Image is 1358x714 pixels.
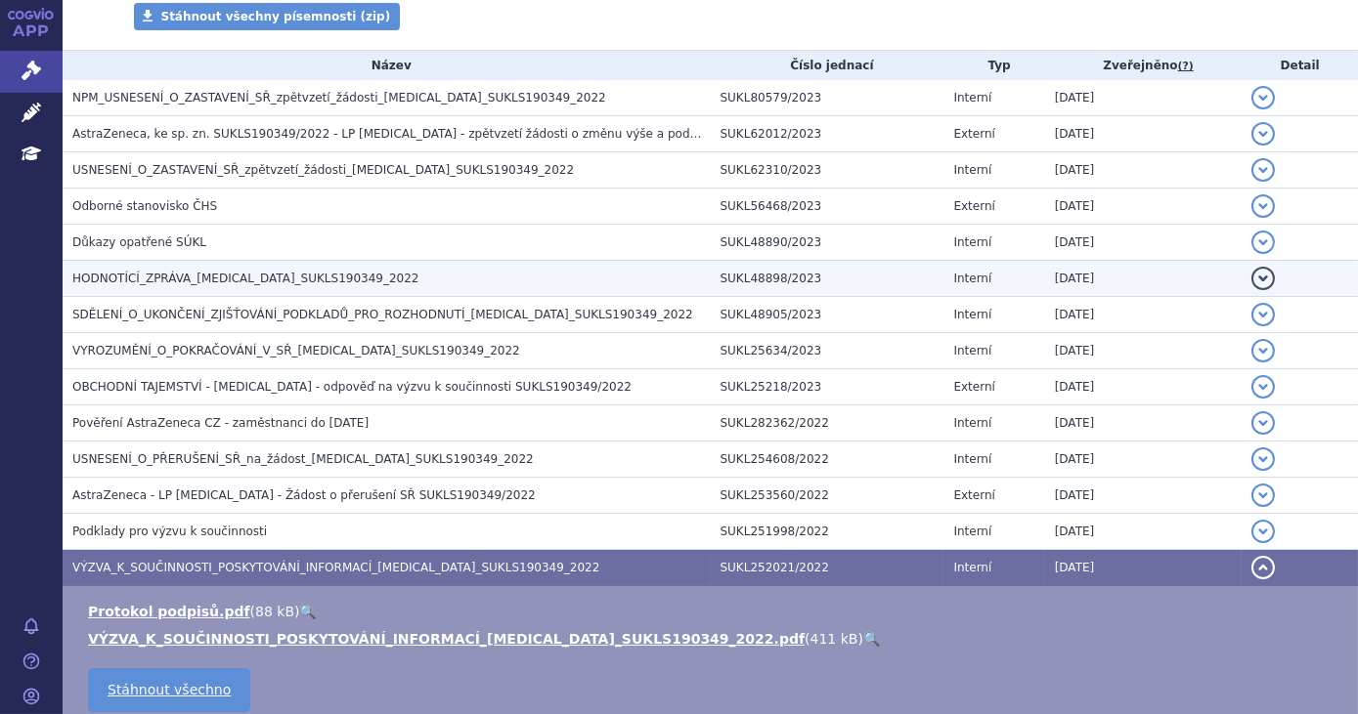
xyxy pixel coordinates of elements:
[1251,267,1275,290] button: detail
[1251,411,1275,435] button: detail
[72,344,520,357] span: VYROZUMĚNÍ_O_POKRAČOVÁNÍ_V_SŘ_CALQUENCE_SUKLS190349_2022
[1251,303,1275,326] button: detail
[953,416,991,430] span: Interní
[72,561,599,574] span: VÝZVA_K_SOUČINNOSTI_POSKYTOVÁNÍ_INFORMACÍ_CALQUENCE_SUKLS190349_2022
[953,344,991,357] span: Interní
[1045,297,1243,333] td: [DATE]
[72,127,771,141] span: AstraZeneca, ke sp. zn. SUKLS190349/2022 - LP CALQUENCE - zpětvzetí žádosti o změnu výše a podmín...
[711,297,944,333] td: SUKL48905/2023
[711,478,944,514] td: SUKL253560/2022
[711,441,944,478] td: SUKL254608/2022
[1251,483,1275,507] button: detail
[88,631,805,647] a: VÝZVA_K_SOUČINNOSTI_POSKYTOVÁNÍ_INFORMACÍ_[MEDICAL_DATA]_SUKLS190349_2022.pdf
[711,333,944,369] td: SUKL25634/2023
[1251,447,1275,471] button: detail
[134,3,401,30] a: Stáhnout všechny písemnosti (zip)
[72,272,419,285] span: HODNOTÍCÍ_ZPRÁVA_CALQUENCE_SUKLS190349_2022
[953,199,994,213] span: Externí
[72,380,632,394] span: OBCHODNÍ TAJEMSTVÍ - CALQUENCE - odpověď na výzvu k součinnosti SUKLS190349/2022
[711,514,944,550] td: SUKL251998/2022
[1045,441,1243,478] td: [DATE]
[1251,231,1275,254] button: detail
[1045,261,1243,297] td: [DATE]
[72,525,267,538] span: Podklady pro výzvu k součinnosti
[1251,122,1275,146] button: detail
[1045,80,1243,116] td: [DATE]
[1251,194,1275,218] button: detail
[711,225,944,261] td: SUKL48890/2023
[1242,51,1358,80] th: Detail
[953,488,994,502] span: Externí
[1045,152,1243,189] td: [DATE]
[1251,556,1275,579] button: detail
[943,51,1044,80] th: Typ
[72,199,217,213] span: Odborné stanovisko ČHS
[72,91,606,105] span: NPM_USNESENÍ_O_ZASTAVENÍ_SŘ_zpětvzetí_žádosti_CALQUENCE_SUKLS190349_2022
[72,452,534,466] span: USNESENÍ_O_PŘERUŠENÍ_SŘ_na_žádost_CALQUENCE_SUKLS190349_2022
[810,631,858,647] span: 411 kB
[88,668,250,712] a: Stáhnout všechno
[711,51,944,80] th: Číslo jednací
[255,604,294,619] span: 88 kB
[863,631,880,647] a: 🔍
[711,550,944,586] td: SUKL252021/2022
[72,163,574,177] span: USNESENÍ_O_ZASTAVENÍ_SŘ_zpětvzetí_žádosti_CALQUENCE_SUKLS190349_2022
[161,10,391,23] span: Stáhnout všechny písemnosti (zip)
[1251,158,1275,182] button: detail
[1045,478,1243,514] td: [DATE]
[1045,51,1243,80] th: Zveřejněno
[72,416,369,430] span: Pověření AstraZeneca CZ - zaměstnanci do 31.12.2023
[953,452,991,466] span: Interní
[1045,550,1243,586] td: [DATE]
[953,380,994,394] span: Externí
[1178,60,1194,73] abbr: (?)
[711,261,944,297] td: SUKL48898/2023
[299,604,316,619] a: 🔍
[88,629,1338,649] li: ( )
[711,80,944,116] td: SUKL80579/2023
[1045,189,1243,225] td: [DATE]
[1045,333,1243,369] td: [DATE]
[1251,375,1275,399] button: detail
[953,127,994,141] span: Externí
[72,308,693,321] span: SDĚLENÍ_O_UKONČENÍ_ZJIŠŤOVÁNÍ_PODKLADŮ_PRO_ROZHODNUTÍ_CALQUENCE_SUKLS190349_2022
[953,308,991,321] span: Interní
[63,51,711,80] th: Název
[1045,116,1243,152] td: [DATE]
[1045,405,1243,441] td: [DATE]
[1045,514,1243,550] td: [DATE]
[711,369,944,405] td: SUKL25218/2023
[1251,339,1275,362] button: detail
[953,525,991,538] span: Interní
[1045,369,1243,405] td: [DATE]
[711,189,944,225] td: SUKL56468/2023
[88,602,1338,621] li: ( )
[711,116,944,152] td: SUKL62012/2023
[953,163,991,177] span: Interní
[1251,520,1275,543] button: detail
[1045,225,1243,261] td: [DATE]
[1251,86,1275,109] button: detail
[953,272,991,285] span: Interní
[711,152,944,189] td: SUKL62310/2023
[953,561,991,574] span: Interní
[72,488,536,502] span: AstraZeneca - LP CALQUENCE - Žádost o přerušení SŘ SUKLS190349/2022
[953,91,991,105] span: Interní
[953,235,991,249] span: Interní
[72,235,206,249] span: Důkazy opatřené SÚKL
[711,405,944,441] td: SUKL282362/2022
[88,604,250,619] a: Protokol podpisů.pdf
